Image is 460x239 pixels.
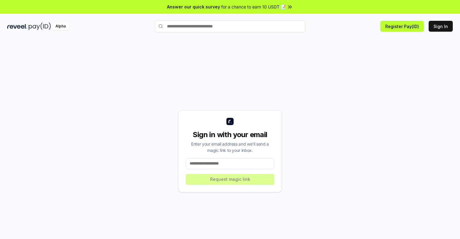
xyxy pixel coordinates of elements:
div: Alpha [52,23,69,30]
div: Sign in with your email [186,130,274,140]
div: Enter your email address and we’ll send a magic link to your inbox. [186,141,274,153]
span: for a chance to earn 10 USDT 📝 [221,4,286,10]
button: Register Pay(ID) [380,21,424,32]
img: pay_id [29,23,51,30]
img: logo_small [226,118,234,125]
button: Sign In [429,21,453,32]
span: Answer our quick survey [167,4,220,10]
img: reveel_dark [7,23,27,30]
